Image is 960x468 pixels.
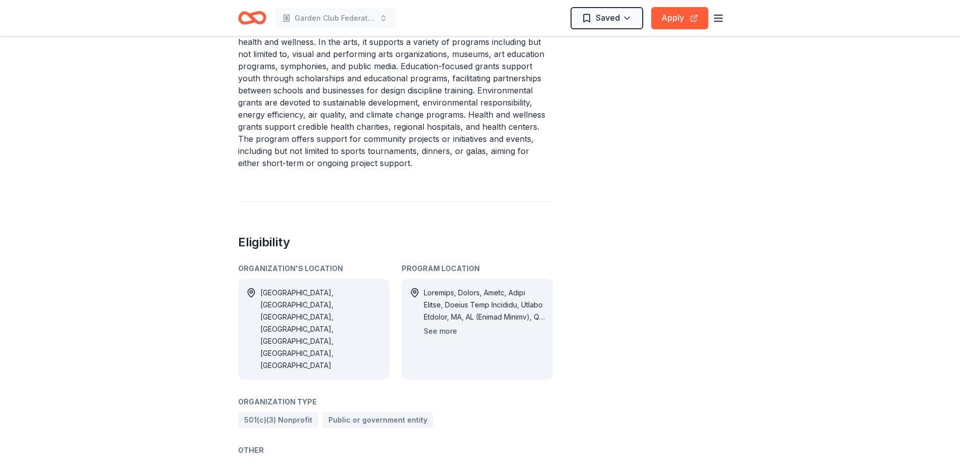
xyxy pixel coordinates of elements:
a: 501(c)(3) Nonprofit [238,412,318,428]
div: Loremips, Dolors, Ametc, Adipi Elitse, Doeius Temp Incididu, Utlabo Etdolor, MA, AL (Enimad Minim... [424,287,545,323]
span: Garden Club Federation [US_STATE]'s Garden Party [295,12,375,24]
div: Organization Type [238,396,553,408]
p: The grant program targets four main sectors: arts, education, environment, and health and wellnes... [238,24,553,169]
a: Home [238,6,266,30]
button: Saved [571,7,643,29]
div: [GEOGRAPHIC_DATA], [GEOGRAPHIC_DATA], [GEOGRAPHIC_DATA], [GEOGRAPHIC_DATA], [GEOGRAPHIC_DATA], [G... [260,287,381,372]
button: Garden Club Federation [US_STATE]'s Garden Party [274,8,396,28]
div: Organization's Location [238,263,389,275]
div: Program Location [402,263,553,275]
span: Saved [596,11,620,24]
div: Other [238,444,553,456]
span: Public or government entity [328,414,427,426]
span: 501(c)(3) Nonprofit [244,414,312,426]
h2: Eligibility [238,234,553,250]
button: See more [424,325,457,337]
a: Public or government entity [322,412,433,428]
button: Apply [651,7,708,29]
